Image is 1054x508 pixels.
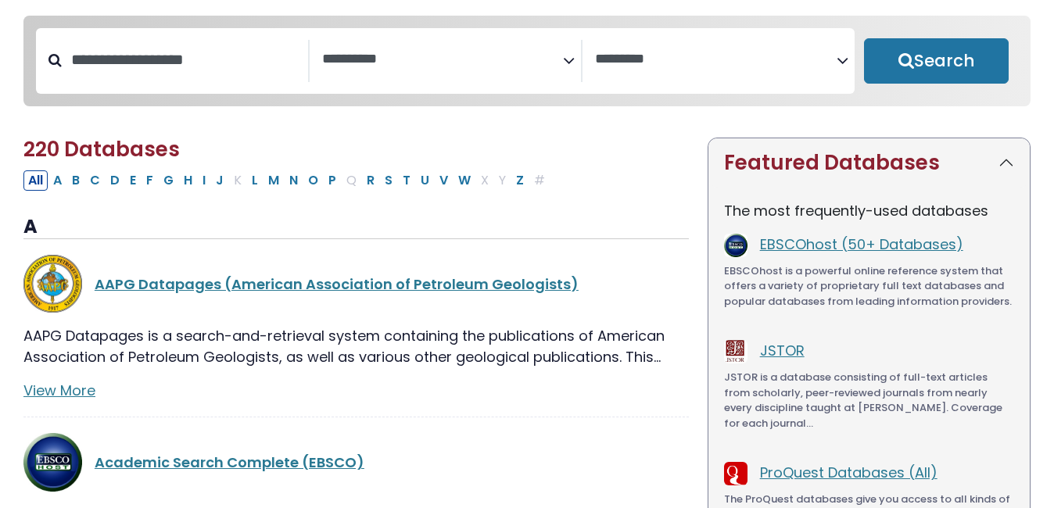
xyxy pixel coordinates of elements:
[864,38,1009,84] button: Submit for Search Results
[324,170,341,191] button: Filter Results P
[760,341,805,360] a: JSTOR
[85,170,105,191] button: Filter Results C
[303,170,323,191] button: Filter Results O
[724,200,1014,221] p: The most frequently-used databases
[62,47,308,73] input: Search database by title or keyword
[48,170,66,191] button: Filter Results A
[511,170,529,191] button: Filter Results Z
[595,52,837,68] textarea: Search
[198,170,210,191] button: Filter Results I
[435,170,453,191] button: Filter Results V
[95,274,579,294] a: AAPG Datapages (American Association of Petroleum Geologists)
[23,325,689,367] p: AAPG Datapages is a search-and-retrieval system containing the publications of American Associati...
[322,52,564,68] textarea: Search
[142,170,158,191] button: Filter Results F
[724,370,1014,431] p: JSTOR is a database consisting of full-text articles from scholarly, peer-reviewed journals from ...
[23,16,1031,106] nav: Search filters
[23,170,551,189] div: Alpha-list to filter by first letter of database name
[362,170,379,191] button: Filter Results R
[179,170,197,191] button: Filter Results H
[724,263,1014,309] p: EBSCOhost is a powerful online reference system that offers a variety of proprietary full text da...
[106,170,124,191] button: Filter Results D
[23,216,689,239] h3: A
[263,170,284,191] button: Filter Results M
[760,234,963,254] a: EBSCOhost (50+ Databases)
[708,138,1030,188] button: Featured Databases
[23,135,180,163] span: 220 Databases
[454,170,475,191] button: Filter Results W
[247,170,263,191] button: Filter Results L
[67,170,84,191] button: Filter Results B
[760,463,937,482] a: ProQuest Databases (All)
[95,453,364,472] a: Academic Search Complete (EBSCO)
[125,170,141,191] button: Filter Results E
[23,170,48,191] button: All
[380,170,397,191] button: Filter Results S
[416,170,434,191] button: Filter Results U
[23,381,95,400] a: View More
[398,170,415,191] button: Filter Results T
[159,170,178,191] button: Filter Results G
[285,170,303,191] button: Filter Results N
[211,170,228,191] button: Filter Results J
